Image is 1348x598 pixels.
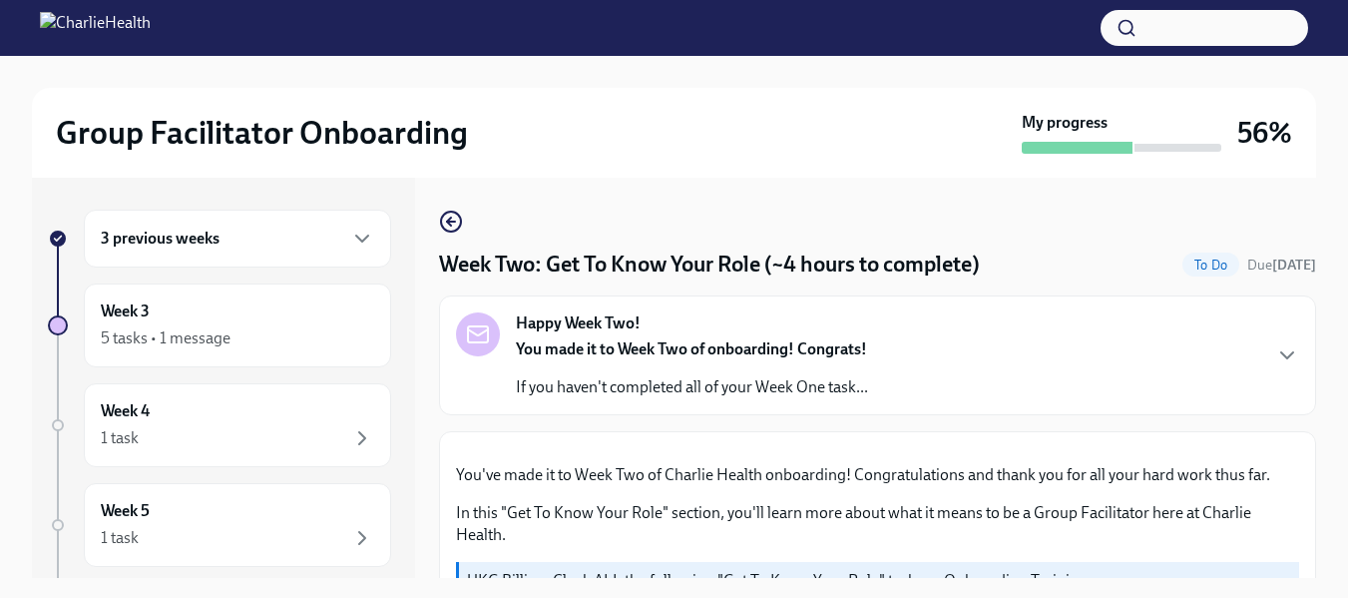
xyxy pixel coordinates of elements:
[1247,257,1316,274] span: Due
[439,250,980,280] h4: Week Two: Get To Know Your Role (~4 hours to complete)
[48,483,391,567] a: Week 51 task
[516,312,641,334] strong: Happy Week Two!
[48,284,391,367] a: Week 35 tasks • 1 message
[101,300,150,322] h6: Week 3
[84,210,391,268] div: 3 previous weeks
[467,570,1291,592] p: UKG Billing: Clock ALL the following "Get To Know Your Role" tasks as Onboarding Training
[516,339,867,358] strong: You made it to Week Two of onboarding! Congrats!
[101,228,220,250] h6: 3 previous weeks
[40,12,151,44] img: CharlieHealth
[48,383,391,467] a: Week 41 task
[101,327,230,349] div: 5 tasks • 1 message
[516,376,868,398] p: If you haven't completed all of your Week One task...
[56,113,468,153] h2: Group Facilitator Onboarding
[1022,112,1108,134] strong: My progress
[1272,257,1316,274] strong: [DATE]
[101,427,139,449] div: 1 task
[101,400,150,422] h6: Week 4
[1182,258,1239,273] span: To Do
[456,464,1299,486] p: You've made it to Week Two of Charlie Health onboarding! Congratulations and thank you for all yo...
[101,527,139,549] div: 1 task
[456,502,1299,546] p: In this "Get To Know Your Role" section, you'll learn more about what it means to be a Group Faci...
[101,500,150,522] h6: Week 5
[1237,115,1292,151] h3: 56%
